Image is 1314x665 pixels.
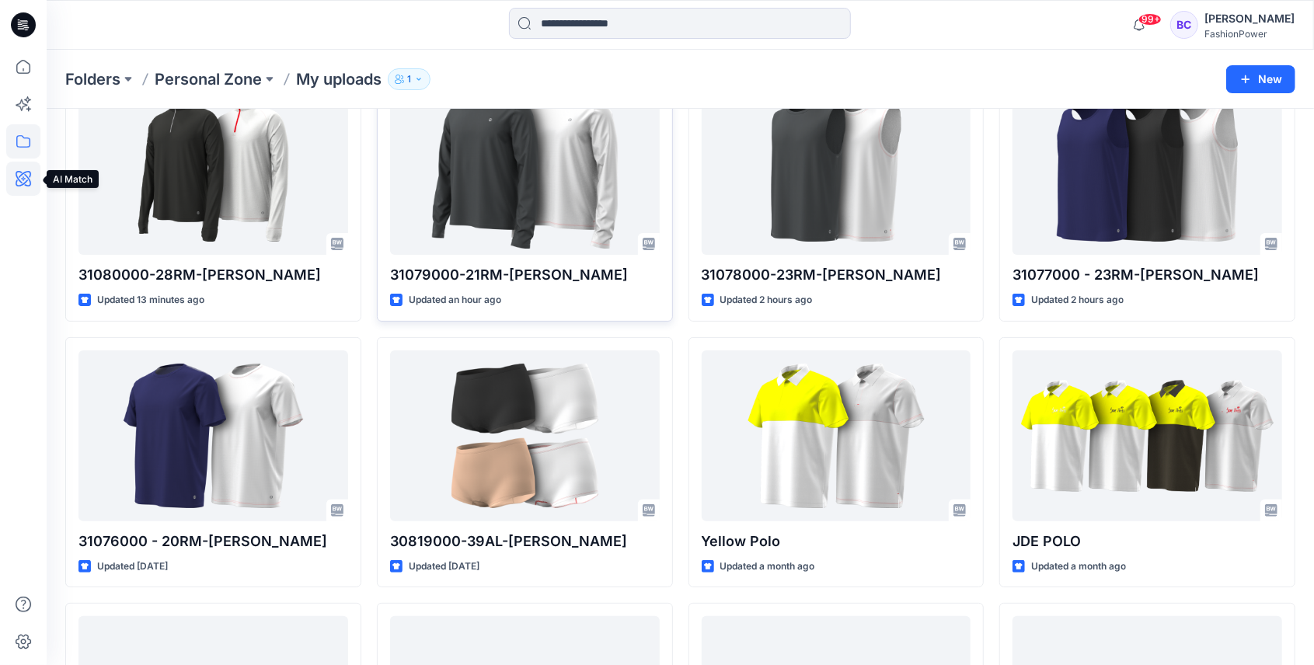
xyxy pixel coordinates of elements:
p: JDE POLO [1013,531,1282,552]
button: 1 [388,68,430,90]
a: 31078000-23RM-Ryder [702,84,971,255]
p: 31078000-23RM-[PERSON_NAME] [702,264,971,286]
div: BC [1170,11,1198,39]
button: New [1226,65,1295,93]
a: 30819000-39AL-Tirza [390,350,660,521]
a: 31076000 - 20RM-Robert [78,350,348,521]
p: 31076000 - 20RM-[PERSON_NAME] [78,531,348,552]
div: FashionPower [1204,28,1295,40]
a: Yellow Polo [702,350,971,521]
p: Updated a month ago [1031,559,1126,575]
p: My uploads [296,68,382,90]
p: Updated an hour ago [409,292,501,308]
a: Personal Zone [155,68,262,90]
p: Updated a month ago [720,559,815,575]
a: Folders [65,68,120,90]
p: 30819000-39AL-[PERSON_NAME] [390,531,660,552]
p: Updated [DATE] [97,559,168,575]
p: Yellow Polo [702,531,971,552]
a: 31080000-28RM-Ralf [78,84,348,255]
p: 1 [407,71,411,88]
div: [PERSON_NAME] [1204,9,1295,28]
a: JDE POLO [1013,350,1282,521]
a: 31077000 - 23RM-Robbie [1013,84,1282,255]
p: Updated [DATE] [409,559,479,575]
p: Updated 2 hours ago [1031,292,1124,308]
p: 31077000 - 23RM-[PERSON_NAME] [1013,264,1282,286]
p: 31079000-21RM-[PERSON_NAME] [390,264,660,286]
a: 31079000-21RM-Ryan [390,84,660,255]
p: Updated 2 hours ago [720,292,813,308]
p: 31080000-28RM-[PERSON_NAME] [78,264,348,286]
p: Updated 13 minutes ago [97,292,204,308]
span: 99+ [1138,13,1162,26]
